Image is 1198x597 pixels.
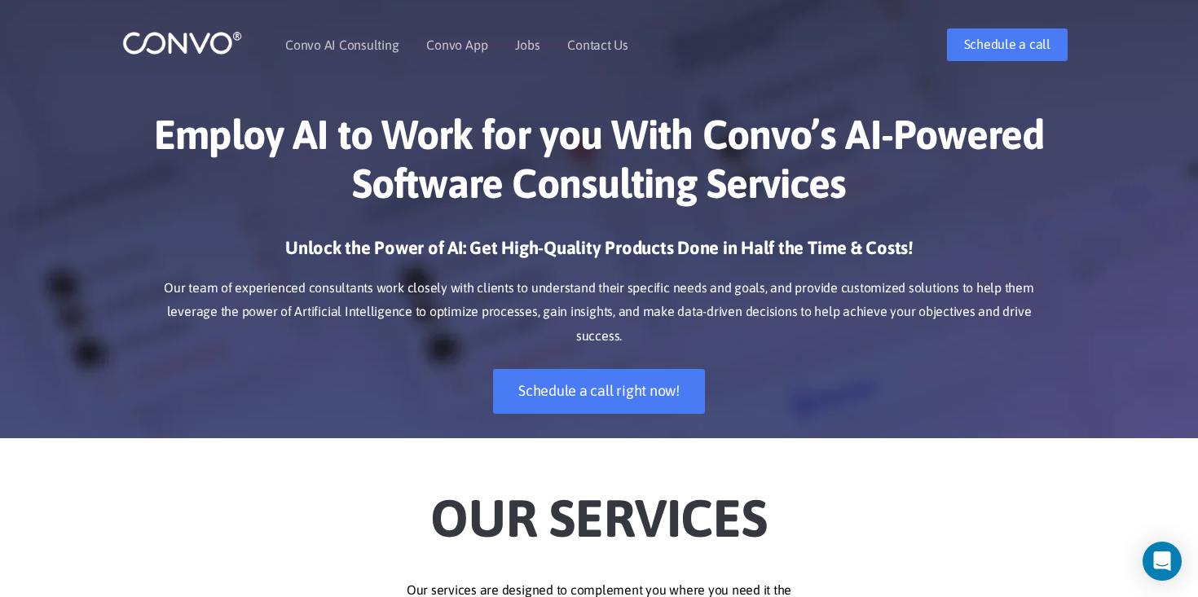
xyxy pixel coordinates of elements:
[122,30,242,55] img: logo_1.png
[147,276,1051,349] p: Our team of experienced consultants work closely with clients to understand their specific needs ...
[285,38,399,51] a: Convo AI Consulting
[147,463,1051,554] h2: Our Services
[515,38,540,51] a: Jobs
[147,110,1051,220] h1: Employ AI to Work for you With Convo’s AI-Powered Software Consulting Services
[947,29,1068,61] a: Schedule a call
[493,369,705,414] a: Schedule a call right now!
[1143,542,1182,581] div: Open Intercom Messenger
[567,38,628,51] a: Contact Us
[147,236,1051,272] h3: Unlock the Power of AI: Get High-Quality Products Done in Half the Time & Costs!
[426,38,487,51] a: Convo App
